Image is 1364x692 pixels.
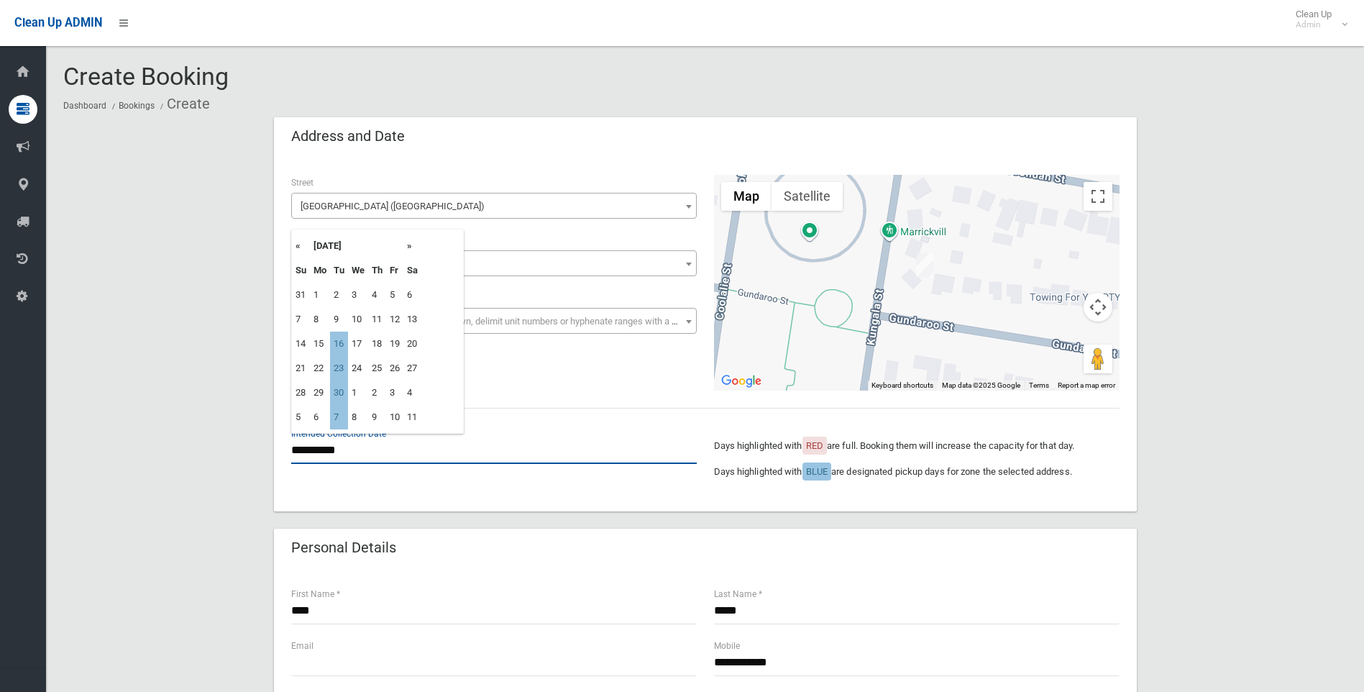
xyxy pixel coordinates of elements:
[1029,381,1049,389] a: Terms (opens in new tab)
[718,372,765,391] a: Open this area in Google Maps (opens a new window)
[291,250,697,276] span: 32
[157,91,210,117] li: Create
[292,258,310,283] th: Su
[310,381,330,405] td: 29
[871,381,933,391] button: Keyboard shortcuts
[310,258,330,283] th: Mo
[348,332,368,356] td: 17
[14,16,102,29] span: Clean Up ADMIN
[330,283,348,307] td: 2
[916,253,933,278] div: 32 Gundaroo Street, VILLAWOOD NSW 2163
[310,307,330,332] td: 8
[368,381,386,405] td: 2
[310,234,403,258] th: [DATE]
[403,405,421,429] td: 11
[368,356,386,381] td: 25
[63,101,106,111] a: Dashboard
[386,405,403,429] td: 10
[368,307,386,332] td: 11
[403,307,421,332] td: 13
[63,62,229,91] span: Create Booking
[292,381,310,405] td: 28
[348,307,368,332] td: 10
[1289,9,1346,30] span: Clean Up
[403,381,421,405] td: 4
[942,381,1020,389] span: Map data ©2025 Google
[386,332,403,356] td: 19
[292,307,310,332] td: 7
[403,332,421,356] td: 20
[386,381,403,405] td: 3
[403,234,421,258] th: »
[1084,182,1112,211] button: Toggle fullscreen view
[295,254,693,274] span: 32
[403,258,421,283] th: Sa
[1084,345,1112,373] button: Drag Pegman onto the map to open Street View
[368,283,386,307] td: 4
[310,405,330,429] td: 6
[119,101,155,111] a: Bookings
[386,283,403,307] td: 5
[292,405,310,429] td: 5
[386,356,403,381] td: 26
[348,405,368,429] td: 8
[714,463,1120,481] p: Days highlighted with are designated pickup days for zone the selected address.
[806,466,828,477] span: BLUE
[1084,293,1112,322] button: Map camera controls
[721,182,772,211] button: Show street map
[403,356,421,381] td: 27
[292,283,310,307] td: 31
[1058,381,1115,389] a: Report a map error
[348,258,368,283] th: We
[292,356,310,381] td: 21
[330,405,348,429] td: 7
[330,381,348,405] td: 30
[714,437,1120,455] p: Days highlighted with are full. Booking them will increase the capacity for that day.
[1296,19,1332,30] small: Admin
[368,332,386,356] td: 18
[403,283,421,307] td: 6
[310,356,330,381] td: 22
[386,258,403,283] th: Fr
[330,332,348,356] td: 16
[291,193,697,219] span: Gundaroo Street (VILLAWOOD 2163)
[806,440,823,451] span: RED
[295,196,693,217] span: Gundaroo Street (VILLAWOOD 2163)
[330,258,348,283] th: Tu
[348,283,368,307] td: 3
[718,372,765,391] img: Google
[772,182,843,211] button: Show satellite imagery
[348,381,368,405] td: 1
[368,258,386,283] th: Th
[368,405,386,429] td: 9
[310,332,330,356] td: 15
[292,234,310,258] th: «
[274,122,422,150] header: Address and Date
[386,307,403,332] td: 12
[330,356,348,381] td: 23
[274,534,413,562] header: Personal Details
[292,332,310,356] td: 14
[301,316,702,327] span: Select the unit number from the dropdown, delimit unit numbers or hyphenate ranges with a comma
[348,356,368,381] td: 24
[310,283,330,307] td: 1
[330,307,348,332] td: 9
